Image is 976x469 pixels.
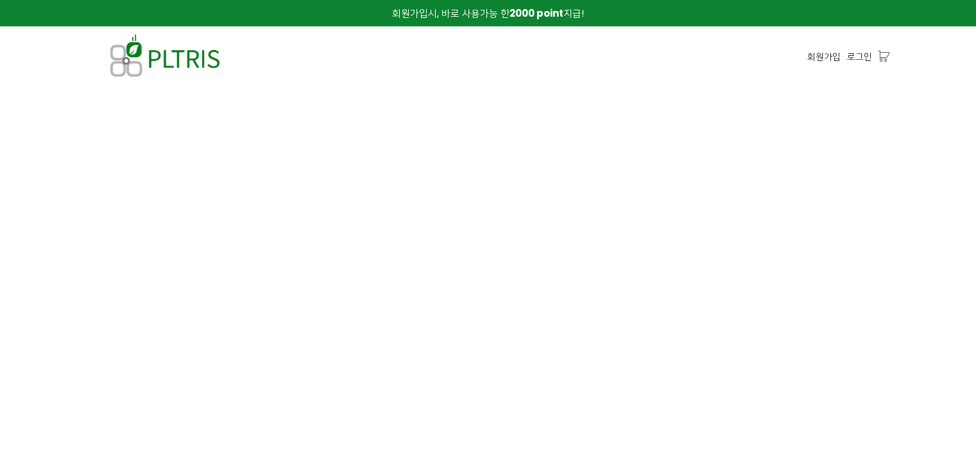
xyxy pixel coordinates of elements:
[847,49,872,64] a: 로그인
[807,49,841,64] a: 회원가입
[509,6,563,20] strong: 2000 point
[392,6,584,20] span: 회원가입시, 바로 사용가능 한 지급!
